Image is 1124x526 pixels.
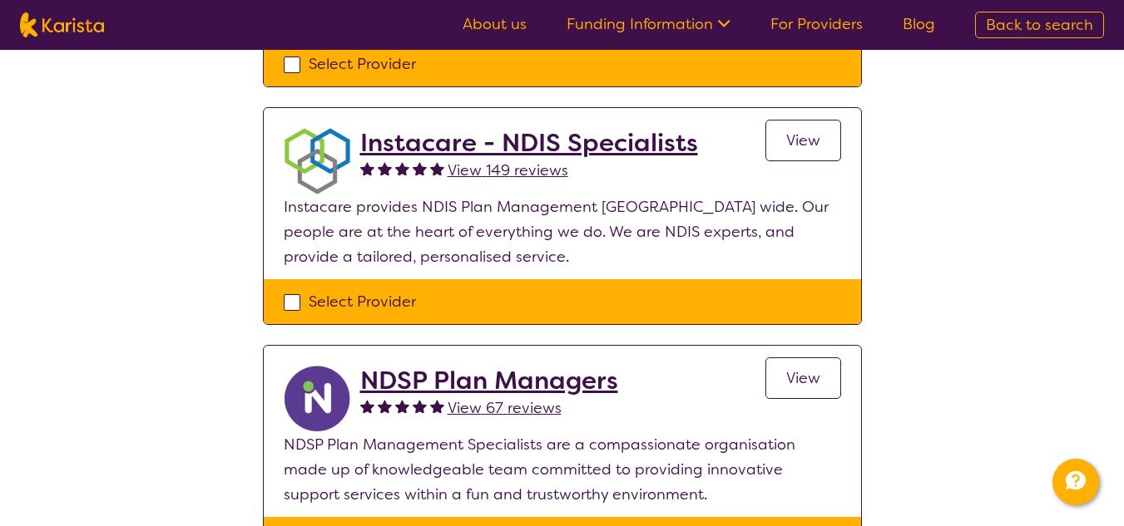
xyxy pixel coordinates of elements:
img: Karista logo [20,12,104,37]
span: View 149 reviews [448,160,568,180]
span: View [786,130,820,150]
img: ryxpuxvt8mh1enfatjpo.png [284,366,350,432]
img: fullstar [430,399,444,413]
span: View 67 reviews [448,398,562,418]
a: Back to search [975,12,1104,38]
a: View [765,357,841,399]
a: Instacare - NDIS Specialists [360,128,698,158]
img: fullstar [413,161,427,175]
img: fullstar [395,399,409,413]
p: Instacare provides NDIS Plan Management [GEOGRAPHIC_DATA] wide. Our people are at the heart of ev... [284,194,841,269]
a: View [765,120,841,161]
img: obkhna0zu27zdd4ubuus.png [284,128,350,194]
img: fullstar [360,399,374,413]
img: fullstar [395,161,409,175]
img: fullstar [360,161,374,175]
a: View 67 reviews [448,396,562,420]
a: About us [463,14,527,34]
img: fullstar [378,399,392,413]
img: fullstar [430,161,444,175]
img: fullstar [378,161,392,175]
a: For Providers [770,14,863,34]
span: Back to search [986,15,1093,35]
span: View [786,368,820,388]
a: Funding Information [567,14,730,34]
img: fullstar [413,399,427,413]
a: NDSP Plan Managers [360,366,618,396]
a: View 149 reviews [448,158,568,183]
p: NDSP Plan Management Specialists are a compassionate organisation made up of knowledgeable team c... [284,432,841,507]
a: Blog [903,14,935,34]
button: Channel Menu [1052,459,1099,505]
